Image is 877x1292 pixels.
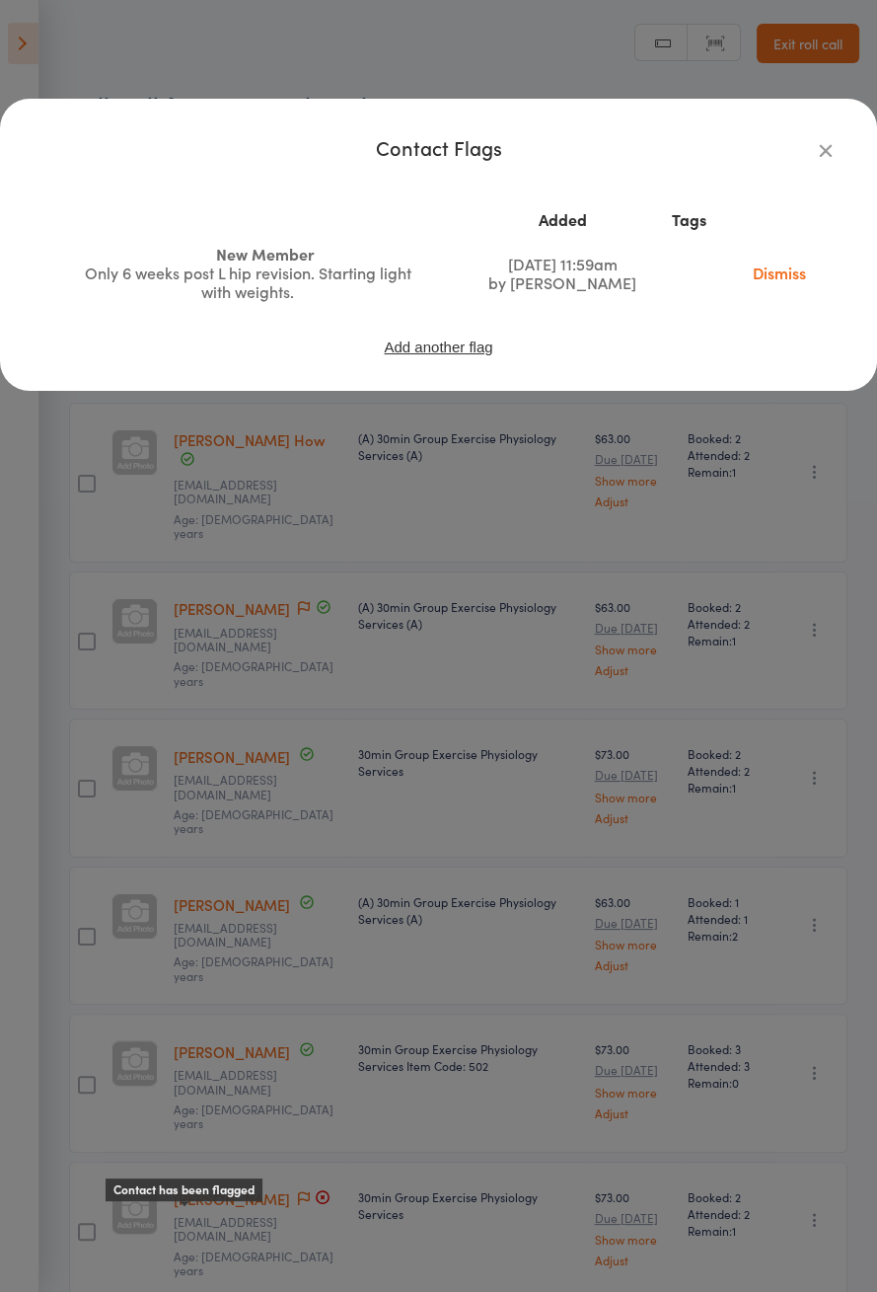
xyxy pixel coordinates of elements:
[39,138,838,157] div: Contact Flags
[469,202,657,237] th: Added
[738,262,821,283] a: Dismiss this flag
[106,1178,262,1201] div: Contact has been flagged
[382,339,494,355] button: Add another flag
[216,243,315,265] span: New Member
[469,237,657,309] td: [DATE] 11:59am by [PERSON_NAME]
[657,202,721,237] th: Tags
[75,264,420,301] div: Only 6 weeks post L hip revision. Starting light with weights.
